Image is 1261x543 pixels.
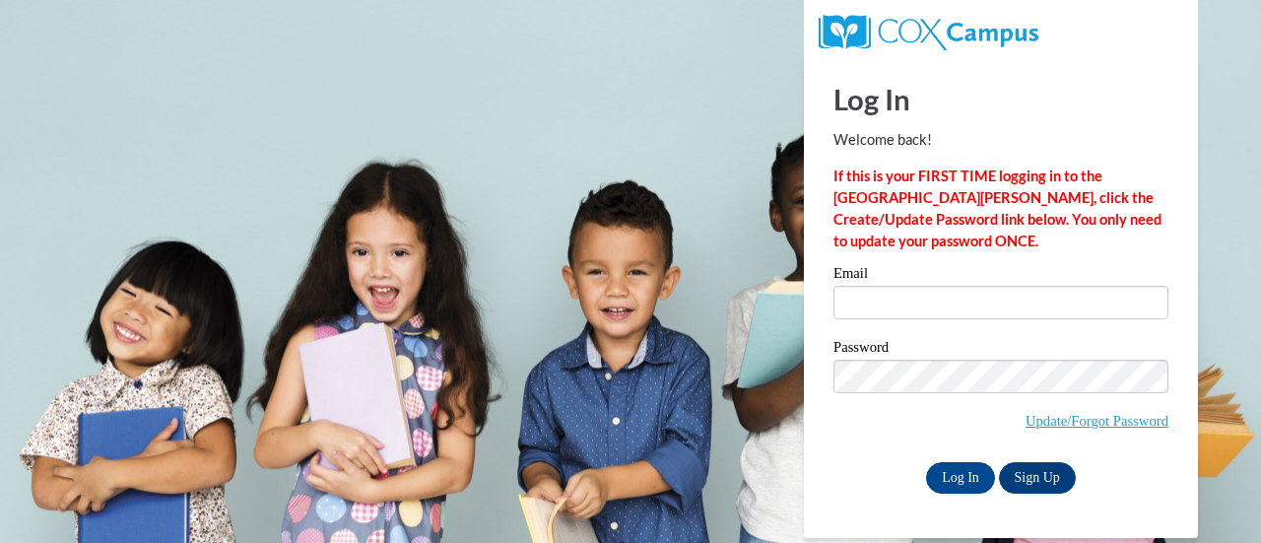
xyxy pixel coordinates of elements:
a: COX Campus [819,23,1038,39]
p: Welcome back! [833,129,1168,151]
strong: If this is your FIRST TIME logging in to the [GEOGRAPHIC_DATA][PERSON_NAME], click the Create/Upd... [833,168,1161,249]
a: Sign Up [999,462,1076,494]
a: Update/Forgot Password [1026,413,1168,429]
input: Log In [926,462,995,494]
label: Password [833,340,1168,360]
img: COX Campus [819,15,1038,50]
h1: Log In [833,79,1168,119]
label: Email [833,266,1168,286]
